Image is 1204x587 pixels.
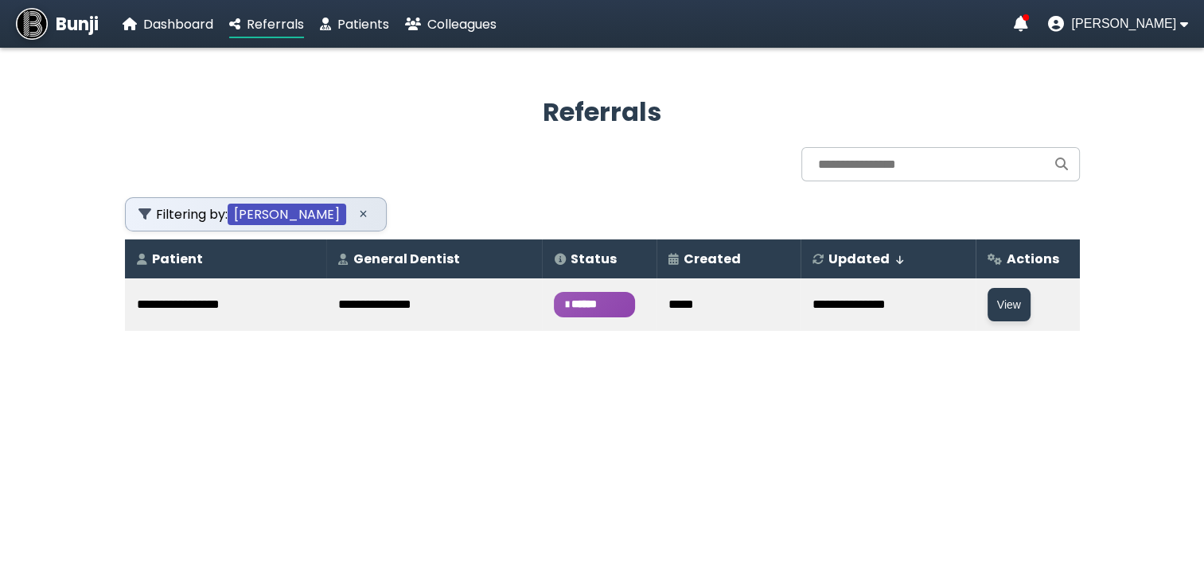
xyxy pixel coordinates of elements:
b: [PERSON_NAME] [228,204,346,225]
img: Bunji Dental Referral Management [16,8,48,40]
span: [PERSON_NAME] [1071,17,1176,31]
a: Colleagues [405,14,497,34]
a: Dashboard [123,14,213,34]
a: Notifications [1013,16,1027,32]
span: Colleagues [427,15,497,33]
th: Actions [976,239,1080,278]
button: × [354,204,373,224]
a: Referrals [229,14,304,34]
a: Patients [320,14,389,34]
h2: Referrals [125,93,1080,131]
a: Bunji [16,8,99,40]
button: View [988,288,1031,321]
span: Patients [337,15,389,33]
span: Filtering by: [138,204,346,224]
th: Status [542,239,657,278]
th: General Dentist [326,239,543,278]
th: Updated [801,239,976,278]
th: Created [657,239,800,278]
span: Bunji [56,11,99,37]
span: Dashboard [143,15,213,33]
span: Referrals [247,15,304,33]
th: Patient [125,239,326,278]
button: User menu [1047,16,1188,32]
